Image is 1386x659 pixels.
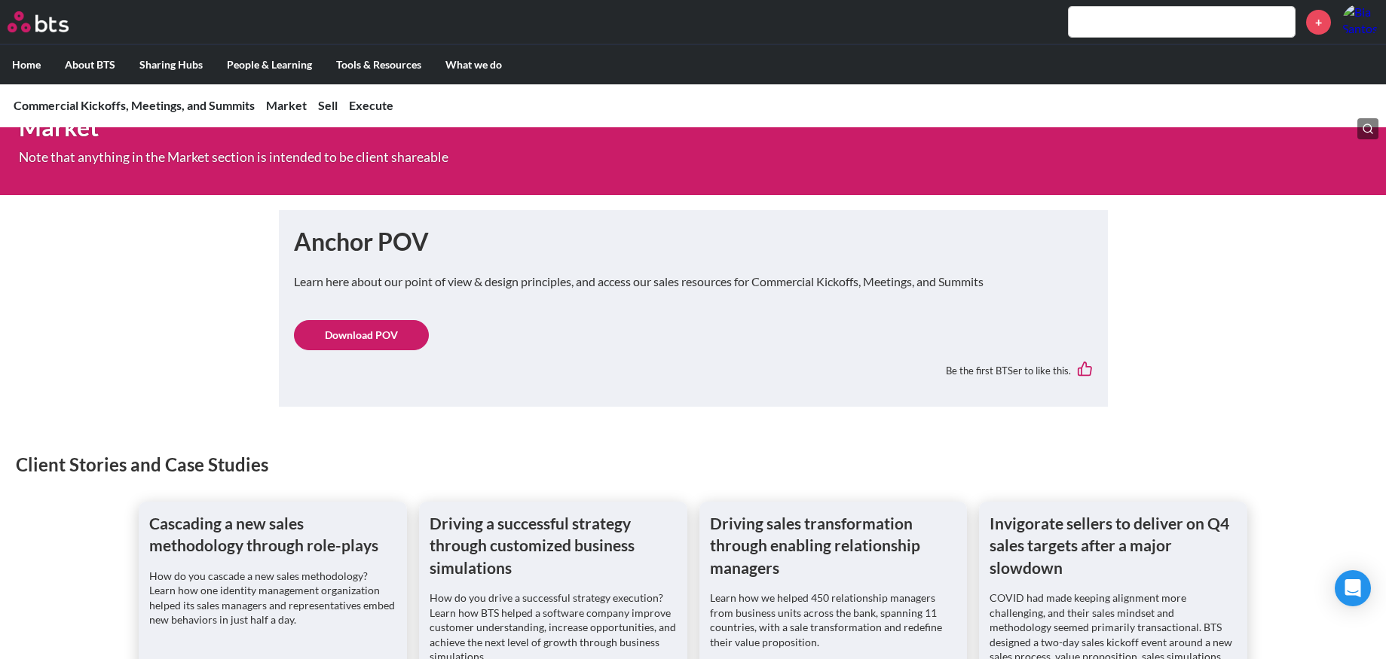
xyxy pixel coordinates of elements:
div: Be the first BTSer to like this. [294,350,1093,392]
label: Sharing Hubs [127,45,215,84]
a: Sell [318,98,338,112]
label: People & Learning [215,45,324,84]
img: Bia Santos [1342,4,1378,40]
p: Note that anything in the Market section is intended to be client shareable [19,151,774,164]
h1: Market [19,111,962,145]
p: Learn here about our point of view & design principles, and access our sales resources for Commer... [294,273,1093,290]
a: Commercial Kickoffs, Meetings, and Summits [14,98,255,112]
label: Tools & Resources [324,45,433,84]
label: About BTS [53,45,127,84]
img: BTS Logo [8,11,69,32]
h1: Driving a successful strategy through customized business simulations [430,512,677,578]
h1: Anchor POV [294,225,1093,259]
h1: Cascading a new sales methodology through role-plays [149,512,396,557]
a: Profile [1342,4,1378,40]
a: Execute [349,98,393,112]
a: Market [266,98,307,112]
p: Learn how we helped 450 relationship managers from business units across the bank, spanning 11 co... [710,590,957,649]
p: How do you cascade a new sales methodology? Learn how one identity management organization helped... [149,569,396,627]
a: Download POV [294,320,429,350]
h1: Invigorate sellers to deliver on Q4 sales targets after a major slowdown [990,512,1237,578]
a: Go home [8,11,96,32]
h1: Driving sales transformation through enabling relationship managers [710,512,957,578]
div: Open Intercom Messenger [1335,570,1371,606]
label: What we do [433,45,514,84]
a: + [1306,10,1331,35]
